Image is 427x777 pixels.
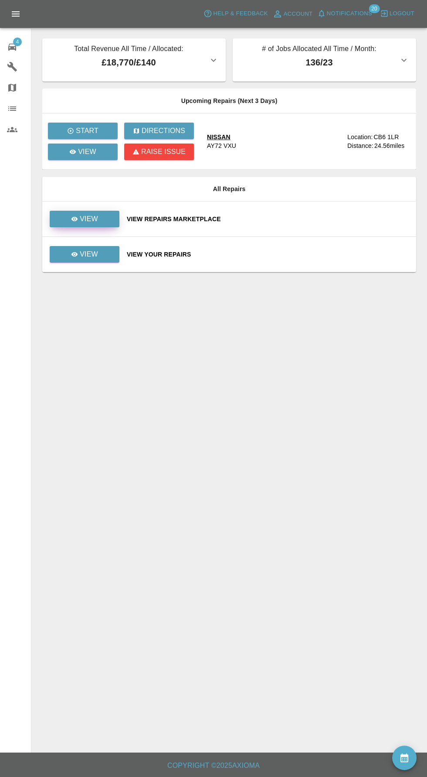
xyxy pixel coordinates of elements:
div: Location: [347,133,373,141]
button: Start [48,123,118,139]
a: View [50,211,119,227]
div: Distance: [347,141,373,150]
div: NISSAN [207,133,236,141]
p: View [78,147,96,157]
button: Total Revenue All Time / Allocated:£18,770/£140 [42,38,226,82]
th: Upcoming Repairs (Next 3 Days) [42,89,416,113]
a: View Repairs Marketplace [127,215,409,223]
p: Start [76,126,98,136]
div: CB6 1LR [373,133,399,141]
button: Open drawer [5,3,26,24]
p: # of Jobs Allocated All Time / Month: [240,44,399,56]
a: Location:CB6 1LRDistance:24.56miles [347,133,409,150]
button: Notifications [315,7,374,21]
p: 136 / 23 [240,56,399,69]
p: View [80,249,98,260]
p: Directions [142,126,185,136]
span: 20 [369,4,380,13]
button: availability [392,746,417,770]
span: 4 [13,38,22,46]
a: NISSANAY72 VXU [207,133,340,150]
th: All Repairs [42,177,416,202]
a: Account [270,7,315,21]
button: # of Jobs Allocated All Time / Month:136/23 [233,38,416,82]
span: Help & Feedback [213,9,268,19]
h6: Copyright © 2025 Axioma [7,760,420,772]
a: View [49,215,120,222]
p: £18,770 / £140 [49,56,208,69]
p: Total Revenue All Time / Allocated: [49,44,208,56]
button: Directions [124,123,194,139]
a: View [50,246,119,263]
p: Raise issue [141,147,186,157]
button: Raise issue [124,144,194,160]
div: 24.56 miles [374,141,409,150]
a: View [48,144,118,160]
span: Account [284,9,313,19]
button: Logout [378,7,417,21]
div: AY72 VXU [207,141,236,150]
a: View [49,250,120,257]
a: View Your Repairs [127,250,409,259]
span: Notifications [327,9,372,19]
span: Logout [390,9,414,19]
p: View [80,214,98,224]
button: Help & Feedback [201,7,270,21]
